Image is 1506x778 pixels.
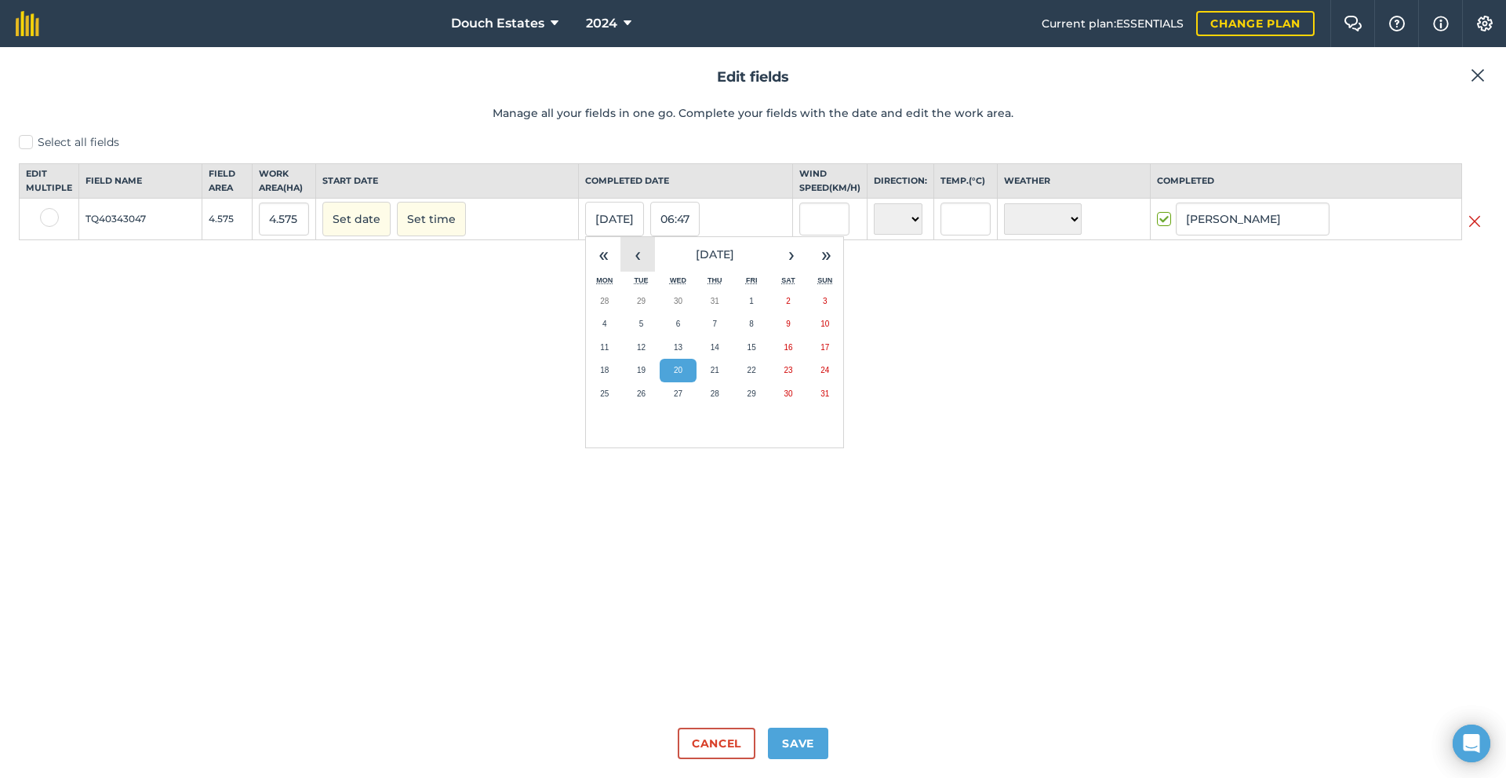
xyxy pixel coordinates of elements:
abbr: 8 August 2025 [749,320,754,328]
button: Set date [322,202,391,236]
button: 20 August 2025 [660,359,697,382]
abbr: 7 August 2025 [713,320,718,328]
button: 11 August 2025 [586,336,623,360]
abbr: 21 August 2025 [711,366,719,374]
button: 2 August 2025 [770,290,807,313]
abbr: 22 August 2025 [748,366,756,374]
span: Current plan : ESSENTIALS [1042,15,1184,32]
button: [DATE] [655,237,774,272]
button: 9 August 2025 [770,312,807,336]
abbr: 2 August 2025 [786,297,791,305]
abbr: 29 August 2025 [748,389,756,398]
img: svg+xml;base64,PHN2ZyB4bWxucz0iaHR0cDovL3d3dy53My5vcmcvMjAwMC9zdmciIHdpZHRoPSIyMiIgaGVpZ2h0PSIzMC... [1468,212,1481,231]
abbr: 25 August 2025 [600,389,609,398]
th: Field Area [202,164,253,199]
button: 5 August 2025 [623,312,660,336]
abbr: Tuesday [635,276,649,284]
img: A cog icon [1475,16,1494,31]
button: Set time [397,202,466,236]
button: 24 August 2025 [806,359,843,382]
td: TQ40343047 [79,199,202,240]
span: 2024 [586,14,617,33]
button: 29 August 2025 [733,382,770,406]
abbr: 30 July 2025 [674,297,682,305]
abbr: 3 August 2025 [823,297,828,305]
button: 6 August 2025 [660,312,697,336]
button: 7 August 2025 [697,312,733,336]
button: 21 August 2025 [697,359,733,382]
abbr: Thursday [708,276,722,284]
button: 25 August 2025 [586,382,623,406]
button: Save [768,728,828,759]
button: 1 August 2025 [733,290,770,313]
button: 31 July 2025 [697,290,733,313]
abbr: 11 August 2025 [600,343,609,352]
abbr: 20 August 2025 [674,366,682,374]
button: 12 August 2025 [623,336,660,360]
span: [DATE] [696,247,734,261]
button: 16 August 2025 [770,336,807,360]
abbr: Friday [746,276,758,284]
button: 14 August 2025 [697,336,733,360]
button: 19 August 2025 [623,359,660,382]
abbr: 13 August 2025 [674,343,682,352]
abbr: 26 August 2025 [637,389,646,398]
abbr: Sunday [817,276,832,284]
abbr: 31 August 2025 [820,389,829,398]
abbr: 17 August 2025 [820,343,829,352]
th: Edit multiple [20,164,79,199]
abbr: 24 August 2025 [820,366,829,374]
abbr: 19 August 2025 [637,366,646,374]
img: svg+xml;base64,PHN2ZyB4bWxucz0iaHR0cDovL3d3dy53My5vcmcvMjAwMC9zdmciIHdpZHRoPSIyMiIgaGVpZ2h0PSIzMC... [1471,66,1485,85]
abbr: 4 August 2025 [602,320,607,328]
button: 06:47 [650,202,700,236]
abbr: 31 July 2025 [711,297,719,305]
td: 4.575 [202,199,253,240]
button: » [809,237,843,272]
button: 23 August 2025 [770,359,807,382]
button: 28 August 2025 [697,382,733,406]
a: Change plan [1196,11,1315,36]
button: 3 August 2025 [806,290,843,313]
h2: Edit fields [19,66,1487,89]
abbr: 23 August 2025 [784,366,792,374]
abbr: Monday [596,276,613,284]
p: Manage all your fields in one go. Complete your fields with the date and edit the work area. [19,104,1487,122]
abbr: 18 August 2025 [600,366,609,374]
button: 18 August 2025 [586,359,623,382]
button: [DATE] [585,202,644,236]
th: Wind speed ( km/h ) [793,164,868,199]
button: 31 August 2025 [806,382,843,406]
abbr: 10 August 2025 [820,320,829,328]
button: 29 July 2025 [623,290,660,313]
abbr: 29 July 2025 [637,297,646,305]
button: 13 August 2025 [660,336,697,360]
th: Work area ( Ha ) [253,164,316,199]
th: Start date [316,164,579,199]
abbr: Wednesday [670,276,686,284]
th: Direction: [868,164,934,199]
button: 22 August 2025 [733,359,770,382]
span: Douch Estates [451,14,544,33]
button: « [586,237,620,272]
th: Weather [998,164,1150,199]
button: 26 August 2025 [623,382,660,406]
th: Completed date [579,164,793,199]
th: Temp. ( ° C ) [934,164,998,199]
abbr: 9 August 2025 [786,320,791,328]
button: 17 August 2025 [806,336,843,360]
img: A question mark icon [1388,16,1406,31]
button: 10 August 2025 [806,312,843,336]
div: Open Intercom Messenger [1453,725,1490,762]
button: 8 August 2025 [733,312,770,336]
abbr: 16 August 2025 [784,343,792,352]
button: 28 July 2025 [586,290,623,313]
abbr: 28 August 2025 [711,389,719,398]
img: svg+xml;base64,PHN2ZyB4bWxucz0iaHR0cDovL3d3dy53My5vcmcvMjAwMC9zdmciIHdpZHRoPSIxNyIgaGVpZ2h0PSIxNy... [1433,14,1449,33]
button: 4 August 2025 [586,312,623,336]
button: › [774,237,809,272]
th: Completed [1150,164,1461,199]
button: 30 August 2025 [770,382,807,406]
abbr: 6 August 2025 [676,320,681,328]
button: ‹ [620,237,655,272]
